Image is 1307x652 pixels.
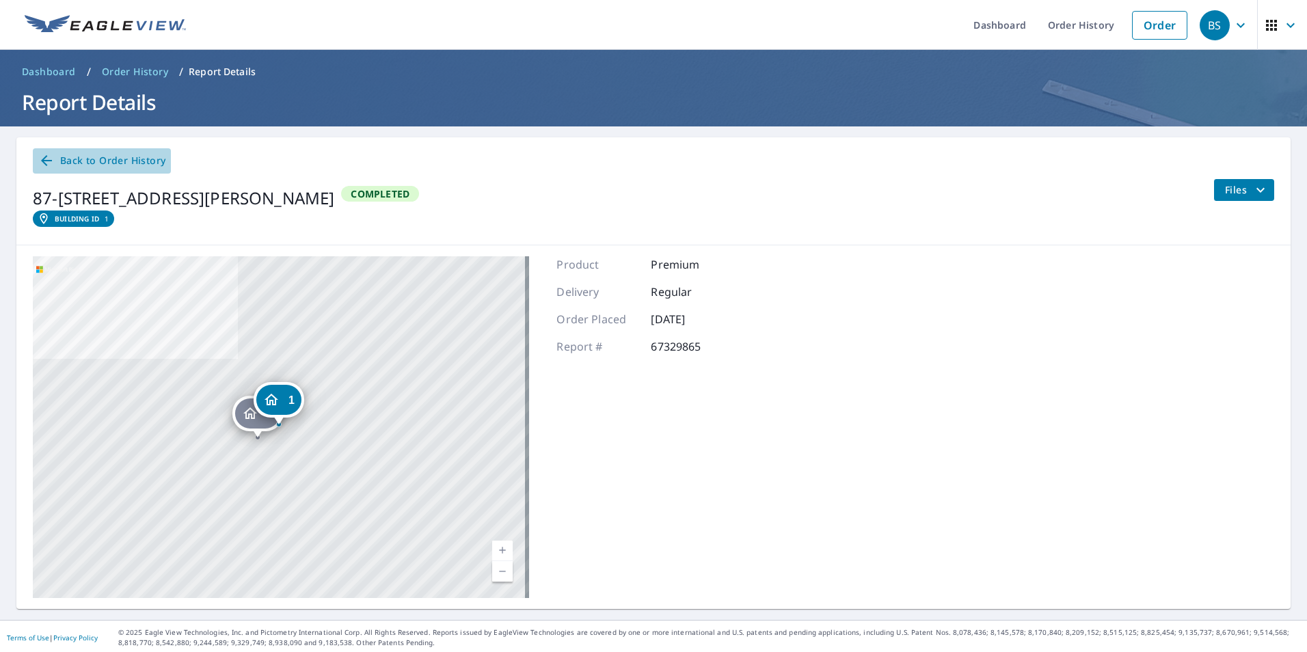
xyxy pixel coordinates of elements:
[254,382,304,424] div: Dropped pin, building 1, Residential property, 87-853 Hakimo Rd Waianae, HI 96792
[651,256,733,273] p: Premium
[7,633,49,642] a: Terms of Use
[102,65,168,79] span: Order History
[232,396,283,438] div: Dropped pin, building 2, Residential property, 87-815 Hakimo Rd Waianae, HI 96792
[556,256,638,273] p: Product
[7,634,98,642] p: |
[118,627,1300,648] p: © 2025 Eagle View Technologies, Inc. and Pictometry International Corp. All Rights Reserved. Repo...
[53,633,98,642] a: Privacy Policy
[651,311,733,327] p: [DATE]
[492,541,513,561] a: Current Level 17, Zoom In
[16,61,1291,83] nav: breadcrumb
[33,210,114,227] a: Building ID1
[1200,10,1230,40] div: BS
[288,395,295,405] span: 1
[651,338,733,355] p: 67329865
[16,88,1291,116] h1: Report Details
[179,64,183,80] li: /
[651,284,733,300] p: Regular
[33,186,334,210] div: 87-[STREET_ADDRESS][PERSON_NAME]
[16,61,81,83] a: Dashboard
[25,15,186,36] img: EV Logo
[1213,179,1274,201] button: filesDropdownBtn-67329865
[342,187,418,200] span: Completed
[189,65,256,79] p: Report Details
[22,65,76,79] span: Dashboard
[87,64,91,80] li: /
[492,561,513,582] a: Current Level 17, Zoom Out
[38,152,165,169] span: Back to Order History
[1132,11,1187,40] a: Order
[33,148,171,174] a: Back to Order History
[556,284,638,300] p: Delivery
[556,338,638,355] p: Report #
[1225,182,1269,198] span: Files
[55,215,99,223] em: Building ID
[96,61,174,83] a: Order History
[556,311,638,327] p: Order Placed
